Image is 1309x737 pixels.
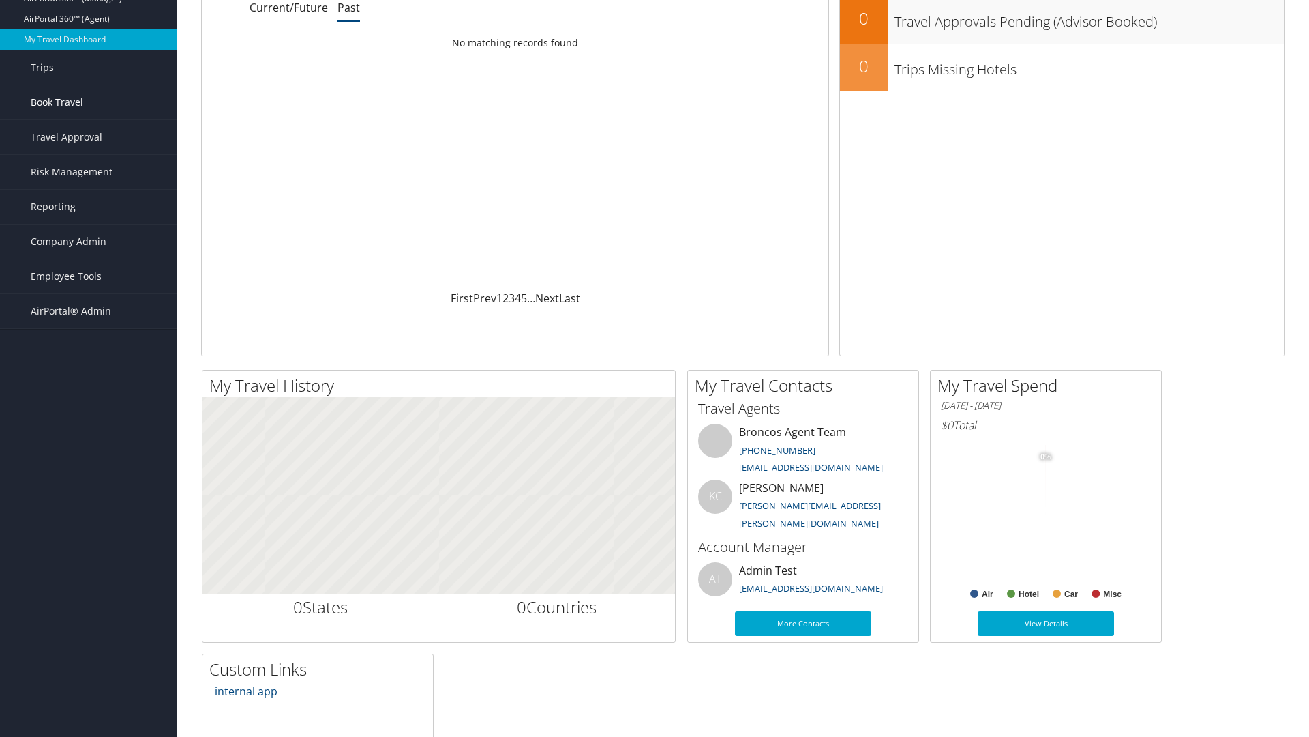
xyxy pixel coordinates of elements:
[698,399,908,418] h3: Travel Agents
[215,684,277,699] a: internal app
[695,374,918,397] h2: My Travel Contacts
[840,55,888,78] h2: 0
[209,658,433,681] h2: Custom Links
[941,399,1151,412] h6: [DATE] - [DATE]
[31,225,106,259] span: Company Admin
[31,190,76,224] span: Reporting
[1040,453,1051,461] tspan: 0%
[941,418,953,433] span: $0
[521,291,527,306] a: 5
[739,500,881,530] a: [PERSON_NAME][EMAIL_ADDRESS][PERSON_NAME][DOMAIN_NAME]
[31,50,54,85] span: Trips
[739,461,883,474] a: [EMAIL_ADDRESS][DOMAIN_NAME]
[982,590,993,599] text: Air
[449,596,665,619] h2: Countries
[691,562,915,607] li: Admin Test
[941,418,1151,433] h6: Total
[691,480,915,536] li: [PERSON_NAME]
[698,538,908,557] h3: Account Manager
[1019,590,1039,599] text: Hotel
[1064,590,1078,599] text: Car
[535,291,559,306] a: Next
[293,596,303,618] span: 0
[509,291,515,306] a: 3
[31,120,102,154] span: Travel Approval
[31,155,112,189] span: Risk Management
[517,596,526,618] span: 0
[739,444,815,457] a: [PHONE_NUMBER]
[202,31,828,55] td: No matching records found
[894,5,1284,31] h3: Travel Approvals Pending (Advisor Booked)
[496,291,502,306] a: 1
[739,582,883,594] a: [EMAIL_ADDRESS][DOMAIN_NAME]
[213,596,429,619] h2: States
[978,611,1114,636] a: View Details
[31,294,111,328] span: AirPortal® Admin
[698,480,732,514] div: KC
[502,291,509,306] a: 2
[698,562,732,596] div: AT
[894,53,1284,79] h3: Trips Missing Hotels
[527,291,535,306] span: …
[735,611,871,636] a: More Contacts
[31,85,83,119] span: Book Travel
[840,44,1284,91] a: 0Trips Missing Hotels
[451,291,473,306] a: First
[937,374,1161,397] h2: My Travel Spend
[31,259,102,293] span: Employee Tools
[840,7,888,30] h2: 0
[559,291,580,306] a: Last
[691,424,915,480] li: Broncos Agent Team
[1103,590,1122,599] text: Misc
[209,374,675,397] h2: My Travel History
[473,291,496,306] a: Prev
[515,291,521,306] a: 4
